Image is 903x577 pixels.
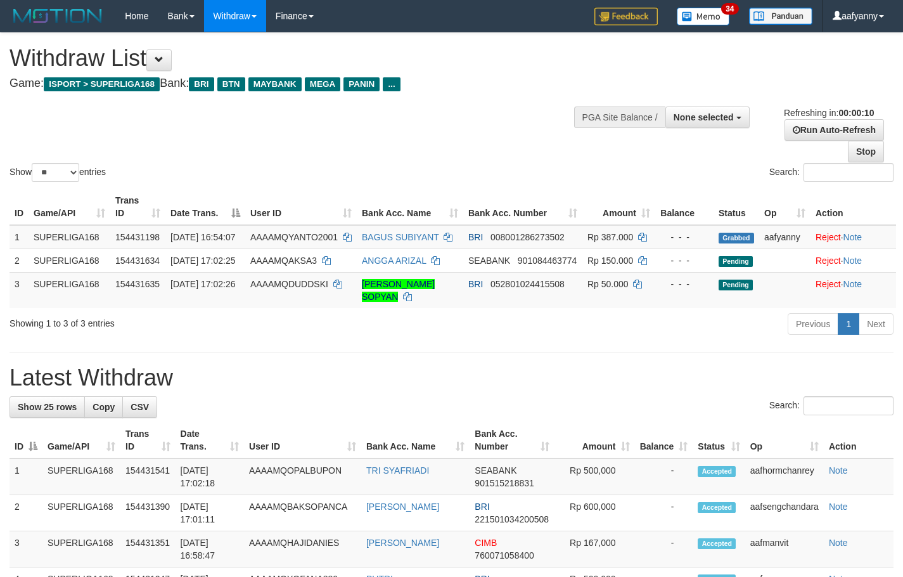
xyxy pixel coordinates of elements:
[366,502,439,512] a: [PERSON_NAME]
[635,458,693,495] td: -
[759,225,810,249] td: aafyanny
[582,189,655,225] th: Amount: activate to sort column ascending
[574,107,665,128] div: PGA Site Balance /
[248,77,302,91] span: MAYBANK
[784,108,874,118] span: Refreshing in:
[816,256,841,266] a: Reject
[838,108,874,118] strong: 00:00:10
[10,531,42,567] td: 3
[10,77,589,90] h4: Game: Bank:
[170,279,235,289] span: [DATE] 17:02:26
[769,396,893,415] label: Search:
[357,189,463,225] th: Bank Acc. Name: activate to sort column ascending
[244,422,361,458] th: User ID: activate to sort column ascending
[719,233,754,243] span: Grabbed
[829,465,848,476] a: Note
[838,313,859,335] a: 1
[244,458,361,495] td: AAAAMQOPALBUPON
[42,495,120,531] td: SUPERLIGA168
[810,189,896,225] th: Action
[10,249,29,272] td: 2
[42,422,120,458] th: Game/API: activate to sort column ascending
[554,495,634,531] td: Rp 600,000
[635,531,693,567] td: -
[475,502,489,512] span: BRI
[10,272,29,308] td: 3
[475,514,549,524] span: Copy 221501034200508 to clipboard
[29,189,110,225] th: Game/API: activate to sort column ascending
[120,458,176,495] td: 154431541
[810,272,896,308] td: ·
[843,256,862,266] a: Note
[110,189,165,225] th: Trans ID: activate to sort column ascending
[693,422,745,458] th: Status: activate to sort column ascending
[468,279,483,289] span: BRI
[244,495,361,531] td: AAAAMQBAKSOPANCA
[475,465,516,476] span: SEABANK
[594,8,658,25] img: Feedback.jpg
[120,531,176,567] td: 154431351
[714,189,759,225] th: Status
[10,365,893,391] h1: Latest Withdraw
[10,312,367,330] div: Showing 1 to 3 of 3 entries
[383,77,400,91] span: ...
[245,189,357,225] th: User ID: activate to sort column ascending
[366,538,439,548] a: [PERSON_NAME]
[176,495,245,531] td: [DATE] 17:01:11
[554,531,634,567] td: Rp 167,000
[475,550,534,561] span: Copy 760071058400 to clipboard
[721,3,738,15] span: 34
[362,279,435,302] a: [PERSON_NAME] SOPYAN
[250,232,338,242] span: AAAAMQYANTO2001
[362,256,426,266] a: ANGGA ARIZAL
[745,458,824,495] td: aafhormchanrey
[18,402,77,412] span: Show 25 rows
[804,396,893,415] input: Search:
[490,279,565,289] span: Copy 052801024415508 to clipboard
[677,8,730,25] img: Button%20Memo.svg
[250,279,328,289] span: AAAAMQDUDDSKI
[816,232,841,242] a: Reject
[660,231,708,243] div: - - -
[745,495,824,531] td: aafsengchandara
[250,256,317,266] span: AAAAMQAKSA3
[115,232,160,242] span: 154431198
[674,112,734,122] span: None selected
[788,313,838,335] a: Previous
[176,458,245,495] td: [DATE] 17:02:18
[343,77,380,91] span: PANIN
[217,77,245,91] span: BTN
[170,256,235,266] span: [DATE] 17:02:25
[665,107,750,128] button: None selected
[587,279,629,289] span: Rp 50.000
[29,225,110,249] td: SUPERLIGA168
[176,531,245,567] td: [DATE] 16:58:47
[42,458,120,495] td: SUPERLIGA168
[660,254,708,267] div: - - -
[843,279,862,289] a: Note
[93,402,115,412] span: Copy
[10,163,106,182] label: Show entries
[366,465,429,476] a: TRI SYAFRIADI
[131,402,149,412] span: CSV
[468,232,483,242] span: BRI
[29,249,110,272] td: SUPERLIGA168
[32,163,79,182] select: Showentries
[518,256,577,266] span: Copy 901084463774 to clipboard
[655,189,714,225] th: Balance
[829,538,848,548] a: Note
[170,232,235,242] span: [DATE] 16:54:07
[698,538,736,549] span: Accepted
[859,313,893,335] a: Next
[719,256,753,267] span: Pending
[759,189,810,225] th: Op: activate to sort column ascending
[362,232,439,242] a: BAGUS SUBIYANT
[843,232,862,242] a: Note
[635,495,693,531] td: -
[10,495,42,531] td: 2
[490,232,565,242] span: Copy 008001286273502 to clipboard
[719,280,753,290] span: Pending
[120,422,176,458] th: Trans ID: activate to sort column ascending
[10,458,42,495] td: 1
[29,272,110,308] td: SUPERLIGA168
